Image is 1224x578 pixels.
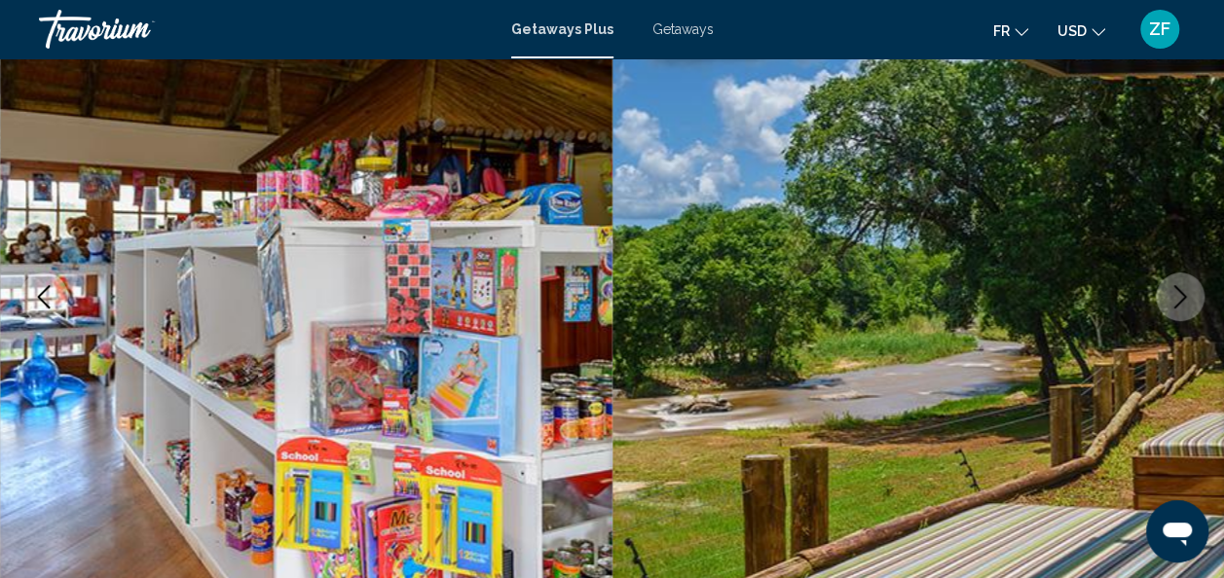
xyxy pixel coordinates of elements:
[993,17,1028,45] button: Change language
[39,10,492,49] a: Travorium
[652,21,714,37] a: Getaways
[1134,9,1185,50] button: User Menu
[511,21,613,37] a: Getaways Plus
[1156,272,1205,321] button: Next image
[1146,500,1208,562] iframe: Bouton de lancement de la fenêtre de messagerie
[1057,23,1087,39] span: USD
[1057,17,1105,45] button: Change currency
[993,23,1010,39] span: fr
[1149,19,1170,39] span: ZF
[19,272,68,321] button: Previous image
